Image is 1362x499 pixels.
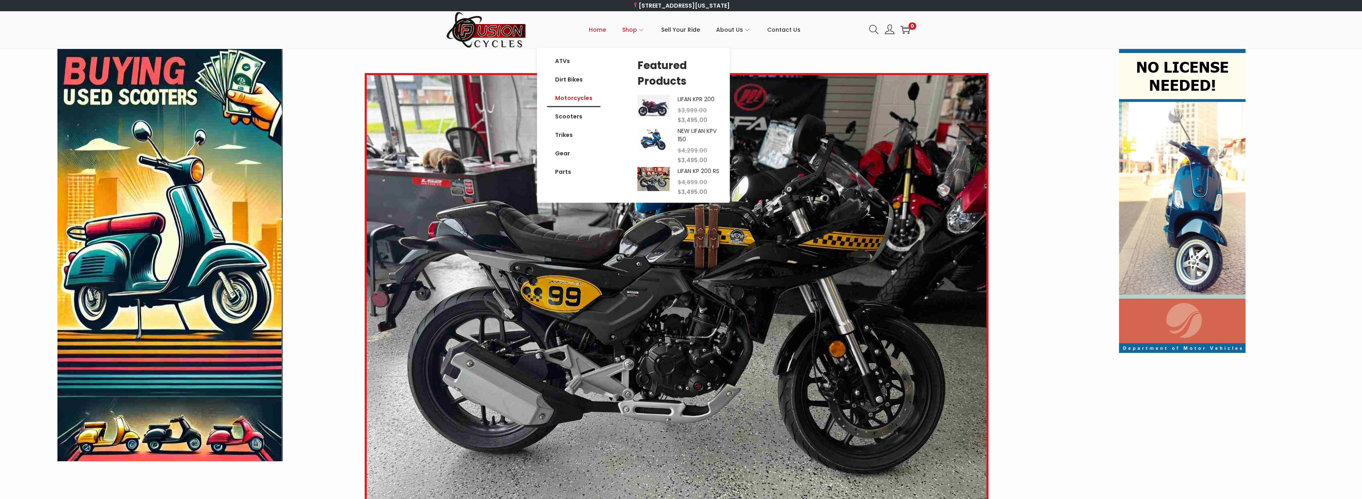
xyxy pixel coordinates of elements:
[678,147,707,155] span: 4,299.00
[678,147,681,155] span: $
[622,12,645,48] a: Shop
[547,70,600,89] a: Dirt Bikes
[661,20,700,40] span: Sell Your Ride
[637,58,720,89] h5: Featured Products
[678,167,719,175] a: LIFAN KP 200 RS
[622,20,637,40] span: Shop
[547,144,600,163] a: Gear
[547,89,600,107] a: Motorcycles
[678,156,707,164] span: 3,495.00
[678,188,681,196] span: $
[678,127,717,143] a: NEW LIFAN KPV 150
[589,20,606,40] span: Home
[637,95,670,116] img: Product Image
[637,127,670,151] img: Product Image
[716,12,751,48] a: About Us
[678,95,715,103] a: LIFAN KPR 200
[678,116,707,124] span: 3,495.00
[678,106,681,114] span: $
[632,2,730,10] a: [STREET_ADDRESS][US_STATE]
[678,116,681,124] span: $
[661,12,700,48] a: Sell Your Ride
[678,188,707,196] span: 3,495.00
[716,20,743,40] span: About Us
[527,12,863,48] nav: Primary navigation
[547,52,600,70] a: ATVs
[589,12,606,48] a: Home
[633,2,638,8] img: 📍
[547,126,600,144] a: Trikes
[678,156,681,164] span: $
[446,11,527,49] img: Woostify retina logo
[767,20,800,40] span: Contact Us
[547,52,600,181] nav: Menu
[637,167,670,191] img: Product Image
[767,12,800,48] a: Contact Us
[547,107,600,126] a: Scooters
[678,178,681,186] span: $
[678,178,707,186] span: 4,899.00
[678,106,707,114] span: 3,999.00
[547,163,600,181] a: Parts
[901,25,910,35] a: 0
